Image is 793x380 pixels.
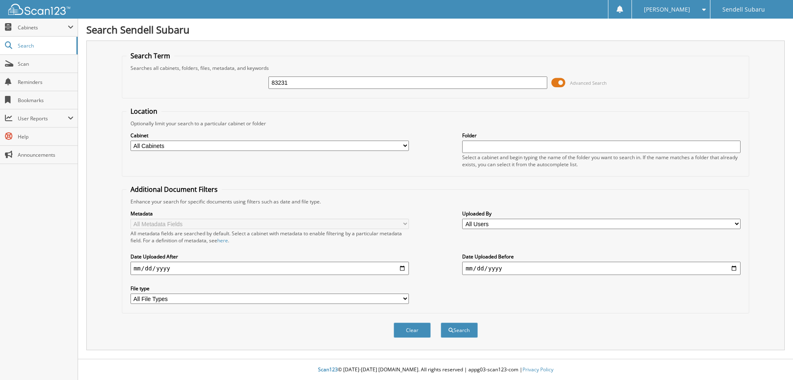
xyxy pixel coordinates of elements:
input: end [462,262,741,275]
label: Date Uploaded After [131,253,409,260]
span: Cabinets [18,24,68,31]
label: Metadata [131,210,409,217]
legend: Additional Document Filters [126,185,222,194]
iframe: Chat Widget [752,340,793,380]
a: Privacy Policy [522,366,553,373]
input: start [131,262,409,275]
img: scan123-logo-white.svg [8,4,70,15]
span: Sendell Subaru [722,7,765,12]
div: All metadata fields are searched by default. Select a cabinet with metadata to enable filtering b... [131,230,409,244]
span: Help [18,133,74,140]
span: Advanced Search [570,80,607,86]
label: File type [131,285,409,292]
label: Uploaded By [462,210,741,217]
span: Bookmarks [18,97,74,104]
button: Search [441,323,478,338]
div: Select a cabinet and begin typing the name of the folder you want to search in. If the name match... [462,154,741,168]
span: Scan [18,60,74,67]
div: © [DATE]-[DATE] [DOMAIN_NAME]. All rights reserved | appg03-scan123-com | [78,360,793,380]
legend: Search Term [126,51,174,60]
div: Searches all cabinets, folders, files, metadata, and keywords [126,65,745,72]
span: Reminders [18,79,74,86]
label: Date Uploaded Before [462,253,741,260]
legend: Location [126,107,161,116]
span: Announcements [18,151,74,158]
label: Cabinet [131,132,409,139]
span: Search [18,42,72,49]
span: User Reports [18,115,68,122]
span: [PERSON_NAME] [644,7,690,12]
h1: Search Sendell Subaru [86,23,785,36]
a: here [217,237,228,244]
button: Clear [394,323,431,338]
span: Scan123 [318,366,338,373]
div: Optionally limit your search to a particular cabinet or folder [126,120,745,127]
label: Folder [462,132,741,139]
div: Enhance your search for specific documents using filters such as date and file type. [126,198,745,205]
